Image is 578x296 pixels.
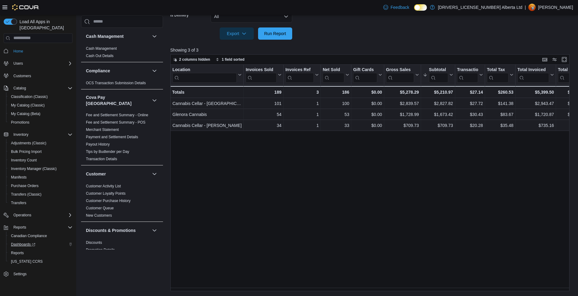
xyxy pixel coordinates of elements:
div: $0.00 [353,122,382,129]
div: Subtotal [429,67,448,82]
span: Bulk Pricing Import [9,148,73,155]
span: Customer Loyalty Points [86,191,126,196]
div: $2,943.47 [517,100,554,107]
button: Canadian Compliance [6,232,75,240]
a: Tips by Budtender per Day [86,149,129,153]
div: $0.00 [353,88,382,96]
a: Customer Queue [86,206,114,210]
button: Compliance [86,67,150,74]
button: Customers [1,71,75,80]
button: Export [220,27,254,40]
div: $1,673.42 [423,111,453,118]
div: Invoices Ref [285,67,314,73]
span: My Catalog (Beta) [9,110,73,117]
span: Adjustments (Classic) [9,139,73,147]
a: Transfers (Classic) [9,191,44,198]
a: Adjustments (Classic) [9,139,49,147]
a: Promotions [9,119,32,126]
button: Bulk Pricing Import [6,147,75,156]
span: My Catalog (Classic) [11,103,45,108]
span: Inventory Manager (Classic) [9,165,73,172]
div: Customer [81,182,163,221]
span: New Customers [86,213,112,218]
nav: Complex example [4,44,73,294]
button: Catalog [1,84,75,92]
span: Canadian Compliance [11,233,47,238]
span: Merchant Statement [86,127,119,132]
div: $5,210.97 [423,88,453,96]
span: Operations [13,213,31,218]
span: Fee and Settlement Summary - Online [86,112,148,117]
div: $5,399.50 [517,88,554,96]
button: Transfers (Classic) [6,190,75,199]
div: $2,839.57 [386,100,419,107]
button: Purchase Orders [6,182,75,190]
div: $709.73 [423,122,453,129]
a: Discounts [86,240,102,244]
a: Customers [11,72,34,80]
div: Cash Management [81,45,163,62]
a: Purchase Orders [9,182,41,190]
span: Manifests [9,174,73,181]
span: [US_STATE] CCRS [11,259,43,264]
a: Customer Purchase History [86,198,131,203]
div: 3 [285,88,318,96]
div: Location [172,67,237,73]
div: Cova Pay [GEOGRAPHIC_DATA] [81,111,163,165]
button: Total Invoiced [517,67,554,82]
button: Gross Sales [386,67,419,82]
span: Promotions [11,120,30,125]
div: $20.28 [457,122,483,129]
div: Total Invoiced [517,67,549,82]
div: 53 [323,111,349,118]
div: Chris Zimmerman [528,4,536,11]
h3: Cova Pay [GEOGRAPHIC_DATA] [86,94,150,106]
span: Reports [9,249,73,257]
span: Promotions [9,119,73,126]
div: Gross Sales [386,67,414,82]
div: Gift Cards [353,67,377,73]
button: Run Report [258,27,292,40]
h3: Discounts & Promotions [86,227,136,233]
button: Cova Pay [GEOGRAPHIC_DATA] [151,96,158,104]
button: Gift Cards [353,67,382,82]
div: Total Tax [487,67,509,73]
span: Inventory Count [11,158,37,163]
button: Reports [11,224,29,231]
span: 1 field sorted [222,57,245,62]
button: Reports [1,223,75,232]
p: [PERSON_NAME] [538,4,573,11]
button: Customer [86,171,150,177]
button: My Catalog (Beta) [6,110,75,118]
span: Inventory Count [9,157,73,164]
div: Compliance [81,79,163,89]
div: Net Sold [323,67,344,73]
a: Dashboards [6,240,75,249]
div: Net Sold [323,67,344,82]
a: Merchant Statement [86,127,119,132]
span: Catalog [13,86,26,91]
img: Cova [12,4,39,10]
a: My Catalog (Classic) [9,102,47,109]
span: Classification (Classic) [11,94,48,99]
a: Customer Loyalty Points [86,191,126,195]
button: [US_STATE] CCRS [6,257,75,266]
div: $260.53 [487,88,513,96]
span: Dashboards [9,241,73,248]
button: Promotions [6,118,75,127]
div: Invoices Sold [246,67,276,73]
div: Invoices Ref [285,67,314,82]
a: Cash Out Details [86,53,114,58]
div: 34 [246,122,281,129]
button: Inventory [11,131,31,138]
div: 33 [323,122,349,129]
span: Purchase Orders [11,183,39,188]
div: $735.16 [517,122,554,129]
div: $1,728.99 [386,111,419,118]
button: Transaction Average [457,67,483,82]
button: Customer [151,170,158,177]
div: Total Tax [487,67,509,82]
div: Transaction Average [457,67,478,73]
div: 100 [323,100,349,107]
